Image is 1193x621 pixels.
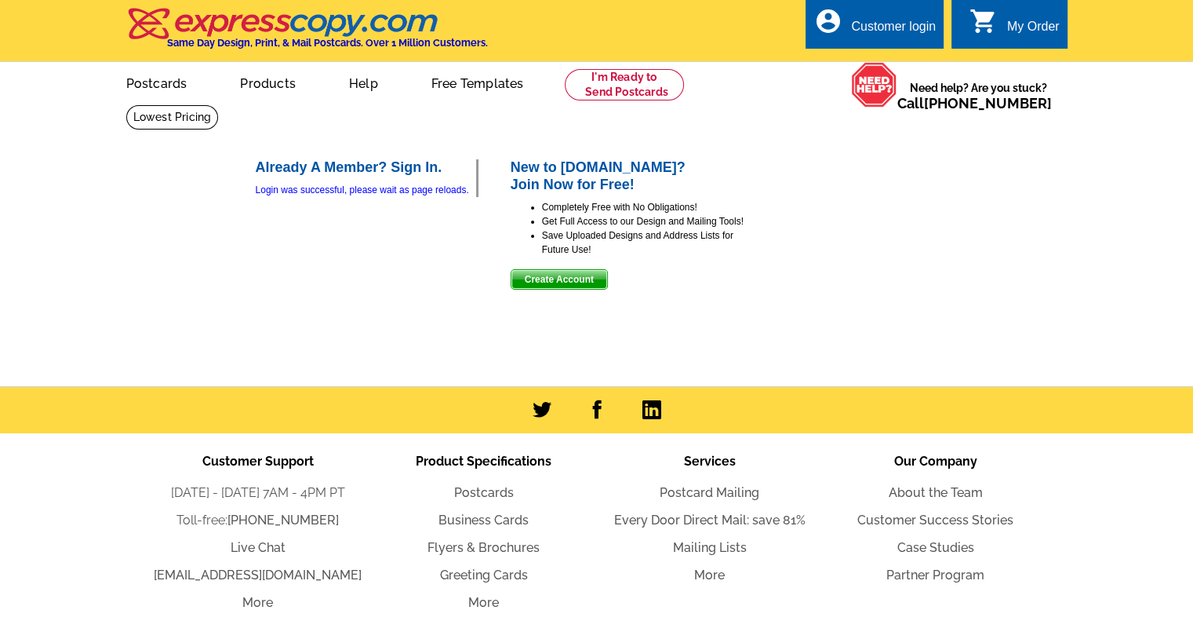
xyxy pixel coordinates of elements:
[673,540,747,555] a: Mailing Lists
[542,228,746,257] li: Save Uploaded Designs and Address Lists for Future Use!
[256,159,476,177] h2: Already A Member? Sign In.
[924,95,1052,111] a: [PHONE_NUMBER]
[145,484,371,502] li: [DATE] - [DATE] 7AM - 4PM PT
[660,485,759,500] a: Postcard Mailing
[154,568,362,583] a: [EMAIL_ADDRESS][DOMAIN_NAME]
[813,17,936,37] a: account_circle Customer login
[879,256,1193,621] iframe: LiveChat chat widget
[231,540,286,555] a: Live Chat
[511,159,746,193] h2: New to [DOMAIN_NAME]? Join Now for Free!
[202,454,314,469] span: Customer Support
[126,19,488,49] a: Same Day Design, Print, & Mail Postcards. Over 1 Million Customers.
[427,540,540,555] a: Flyers & Brochures
[468,595,499,610] a: More
[694,568,725,583] a: More
[813,7,842,35] i: account_circle
[684,454,736,469] span: Services
[215,64,321,100] a: Products
[1007,20,1060,42] div: My Order
[227,513,339,528] a: [PHONE_NUMBER]
[851,20,936,42] div: Customer login
[324,64,403,100] a: Help
[511,270,607,289] span: Create Account
[145,511,371,530] li: Toll-free:
[614,513,806,528] a: Every Door Direct Mail: save 81%
[454,485,514,500] a: Postcards
[101,64,213,100] a: Postcards
[438,513,529,528] a: Business Cards
[542,200,746,214] li: Completely Free with No Obligations!
[969,17,1060,37] a: shopping_cart My Order
[851,62,897,108] img: help
[542,214,746,228] li: Get Full Access to our Design and Mailing Tools!
[440,568,528,583] a: Greeting Cards
[969,7,998,35] i: shopping_cart
[242,595,273,610] a: More
[167,37,488,49] h4: Same Day Design, Print, & Mail Postcards. Over 1 Million Customers.
[416,454,551,469] span: Product Specifications
[256,183,476,197] div: Login was successful, please wait as page reloads.
[897,95,1052,111] span: Call
[857,513,1013,528] a: Customer Success Stories
[511,269,608,290] button: Create Account
[897,80,1060,111] span: Need help? Are you stuck?
[406,64,549,100] a: Free Templates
